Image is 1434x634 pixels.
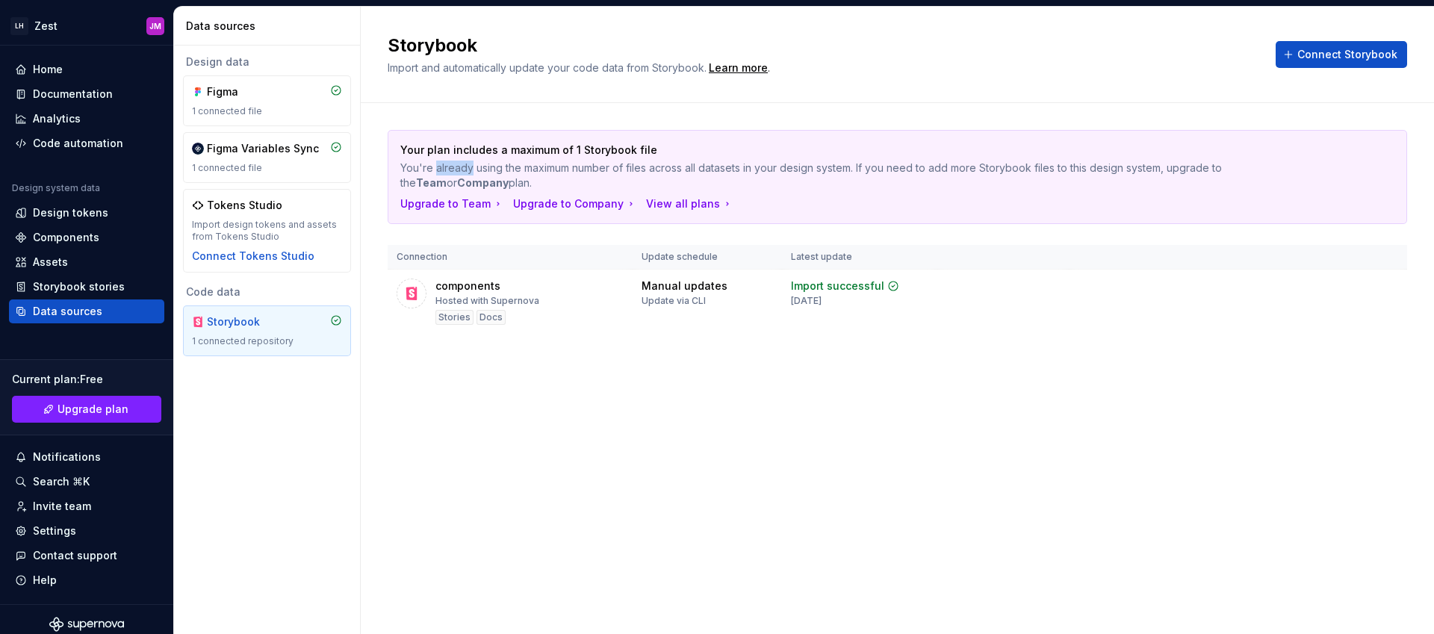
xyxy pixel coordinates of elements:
div: Current plan : Free [12,372,161,387]
a: Home [9,58,164,81]
div: Figma [207,84,279,99]
a: Analytics [9,107,164,131]
a: Learn more [709,60,768,75]
th: Update schedule [633,245,782,270]
div: Storybook [207,314,279,329]
a: Upgrade plan [12,396,161,423]
div: Stories [435,310,474,325]
a: Code automation [9,131,164,155]
div: Data sources [33,304,102,319]
div: Tokens Studio [207,198,282,213]
svg: Supernova Logo [49,617,124,632]
button: View all plans [646,196,733,211]
div: Figma Variables Sync [207,141,319,156]
div: Analytics [33,111,81,126]
div: Search ⌘K [33,474,90,489]
h2: Storybook [388,34,1258,58]
div: Import successful [791,279,884,293]
div: 1 connected file [192,162,342,174]
div: 1 connected file [192,105,342,117]
div: Update via CLI [642,295,706,307]
div: Design data [183,55,351,69]
b: Team [416,176,447,189]
p: Your plan includes a maximum of 1 Storybook file [400,143,1290,158]
button: Help [9,568,164,592]
a: Components [9,226,164,249]
div: Invite team [33,499,91,514]
div: Storybook stories [33,279,125,294]
button: LHZestJM [3,10,170,42]
a: Invite team [9,494,164,518]
button: Contact support [9,544,164,568]
div: Data sources [186,19,354,34]
div: Manual updates [642,279,727,293]
span: Upgrade plan [58,402,128,417]
div: Settings [33,523,76,538]
button: Connect Tokens Studio [192,249,314,264]
div: LH [10,17,28,35]
a: Documentation [9,82,164,106]
span: . [707,63,770,74]
div: Contact support [33,548,117,563]
div: Code automation [33,136,123,151]
div: components [435,279,500,293]
div: Design tokens [33,205,108,220]
a: Settings [9,519,164,543]
div: Help [33,573,57,588]
a: Assets [9,250,164,274]
div: Assets [33,255,68,270]
div: Hosted with Supernova [435,295,539,307]
div: Code data [183,285,351,299]
div: 1 connected repository [192,335,342,347]
span: Connect Storybook [1297,47,1397,62]
div: Zest [34,19,58,34]
button: Upgrade to Company [513,196,637,211]
span: Import and automatically update your code data from Storybook. [388,61,707,74]
div: Components [33,230,99,245]
button: Connect Storybook [1276,41,1407,68]
a: Data sources [9,299,164,323]
b: Company [457,176,509,189]
div: Design system data [12,182,100,194]
a: Design tokens [9,201,164,225]
a: Tokens StudioImport design tokens and assets from Tokens StudioConnect Tokens Studio [183,189,351,273]
a: Storybook stories [9,275,164,299]
p: You're already using the maximum number of files across all datasets in your design system. If yo... [400,161,1290,190]
a: Figma1 connected file [183,75,351,126]
button: Notifications [9,445,164,469]
button: Upgrade to Team [400,196,504,211]
div: Home [33,62,63,77]
a: Storybook1 connected repository [183,305,351,356]
div: JM [149,20,161,32]
div: Notifications [33,450,101,464]
div: Documentation [33,87,113,102]
a: Figma Variables Sync1 connected file [183,132,351,183]
th: Latest update [782,245,937,270]
div: [DATE] [791,295,822,307]
button: Search ⌘K [9,470,164,494]
div: Import design tokens and assets from Tokens Studio [192,219,342,243]
th: Connection [388,245,633,270]
div: Docs [477,310,506,325]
